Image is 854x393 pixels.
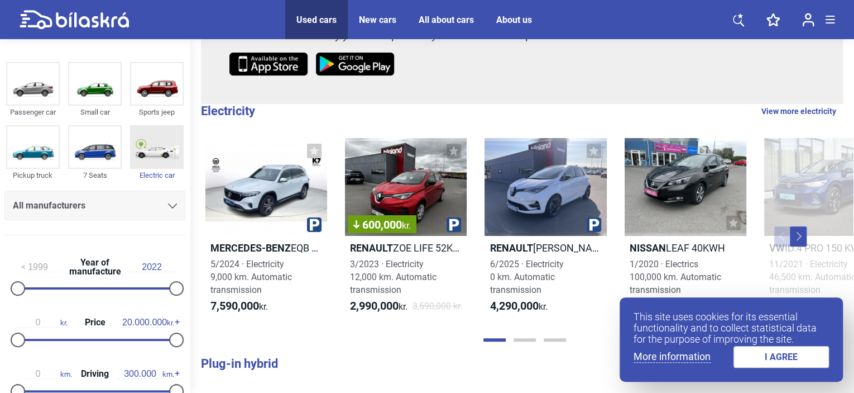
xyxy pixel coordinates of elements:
[538,301,547,312] font: kr.
[201,357,278,371] font: Plug-in hybrid
[140,171,175,179] font: Electric car
[484,242,606,254] h2: [PERSON_NAME] INTENS 52KWH
[118,369,174,379] span: km.
[625,138,746,323] a: NissanLEAF 40KWH1/2020 · Electrics100,000 km. Automatic transmissionDKK2,790,000
[81,368,109,379] font: Driving
[544,338,566,342] button: Page 3
[634,311,817,345] font: This site uses cookies for its essential functionality and to collect statistical data for the pu...
[490,299,538,312] font: 4,290,000
[790,226,807,247] button: Next
[634,351,711,363] a: More information
[16,369,72,379] span: km.
[514,338,536,342] button: Page 2
[296,15,337,25] a: Used cars
[139,108,175,116] font: Sports jeep
[201,104,255,118] font: Electricity
[402,220,411,231] font: kr.
[210,242,291,254] b: Mercedes-Benz
[761,107,836,116] font: View more electricity
[210,272,292,295] font: 9,000 km. Automatic transmission
[259,301,268,312] font: kr.
[10,108,56,116] font: Passenger car
[83,171,107,179] font: 7 Seats
[345,138,467,323] a: 600,000kr.RenaultZOE LIFE 52KWH3/2023 · Electricity12,000 km. Automatic transmission2,990,000kr.3...
[362,218,402,231] font: 600,000
[496,15,532,25] a: About us
[60,319,68,327] font: kr.
[412,301,462,311] font: 3,590,000 kr.
[490,242,532,254] b: Renault
[483,338,506,342] button: Page 1
[210,299,259,312] font: 7,590,000
[205,138,327,323] a: Mercedes-BenzEQB 250 PROGRESSIVE5/2024 · Electricity9,000 km. Automatic transmission7,590,000kr.
[419,15,474,25] a: All about cars
[490,272,554,295] font: 0 km. Automatic transmission
[399,301,407,312] font: kr.
[167,319,174,327] font: kr.
[350,272,436,295] font: 12,000 km. Automatic transmission
[630,259,698,269] font: 1/2020 · Electrics
[802,13,814,27] img: user-login.svg
[80,108,109,116] font: Small car
[13,200,85,211] font: All manufacturers
[490,259,563,269] font: 6/2025 · Electricity
[350,259,424,269] font: 3/2023 · Electricity
[769,242,785,254] font: VW
[69,257,121,277] font: Year of manufacture
[350,242,393,254] b: Renault
[350,299,399,312] font: 2,990,000
[630,272,721,295] font: 100,000 km. Automatic transmission
[345,242,467,254] h2: ZOE LIFE 52KWH
[625,242,746,254] h2: LEAF 40KWH
[733,346,829,368] a: I AGREE
[765,352,798,362] font: I AGREE
[85,317,105,328] font: Price
[205,242,327,254] h2: EQB 250 PROGRESSIVE
[484,138,606,323] a: Renault[PERSON_NAME] INTENS 52KWH6/2025 · Electricity0 km. Automatic transmission4,290,000kr.
[774,226,791,247] button: Previous
[359,15,396,25] a: New cars
[13,171,52,179] font: Pickup truck
[634,351,711,362] font: More information
[210,259,284,269] font: 5/2024 · Electricity
[769,259,848,269] font: 11/2021 · Electricity
[761,104,836,119] a: View more electricity
[630,242,666,254] b: Nissan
